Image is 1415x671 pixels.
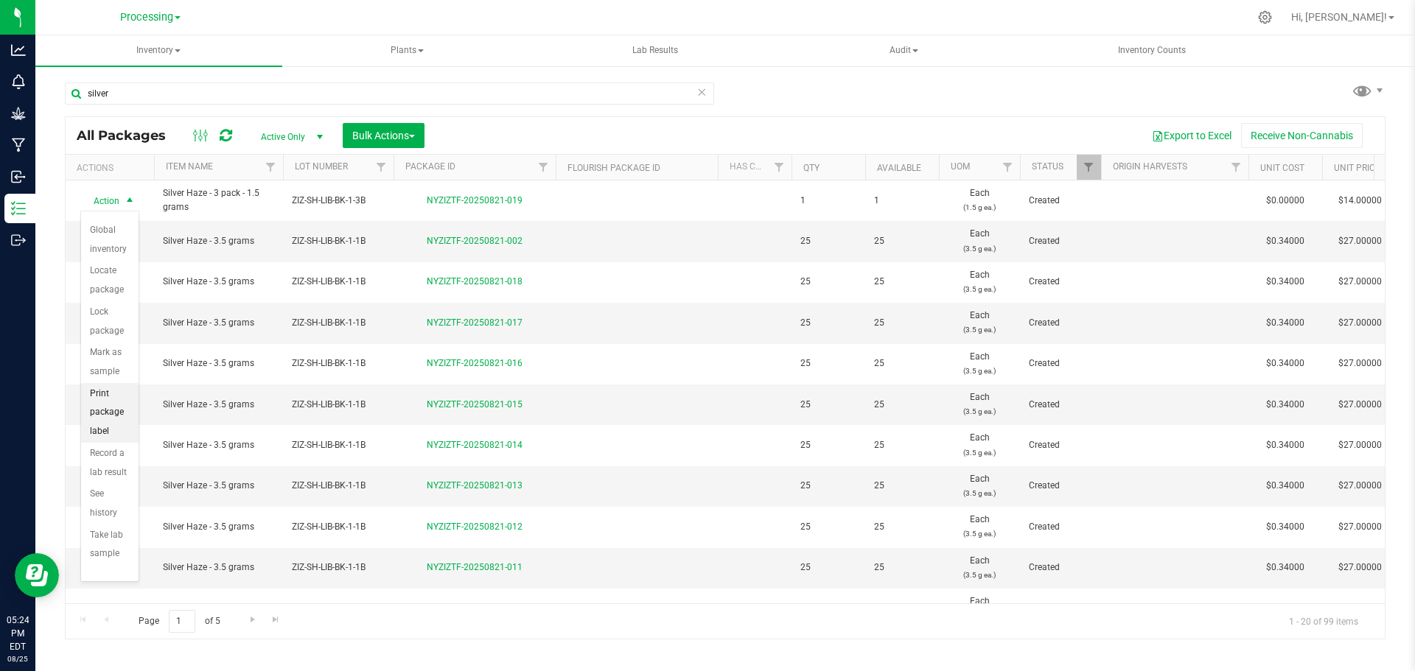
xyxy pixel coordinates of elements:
span: Silver Haze - 3.5 grams [163,356,274,370]
span: Lab Results [612,44,698,57]
span: $27.00000 [1331,516,1389,538]
span: ZIZ-SH-LIB-BK-1-1B [292,561,385,575]
span: 25 [874,520,930,534]
td: $0.34000 [1248,589,1322,629]
span: Processing [120,11,173,24]
span: Clear [696,82,707,102]
span: Each [948,431,1011,459]
p: (1.5 g ea.) [948,200,1011,214]
inline-svg: Manufacturing [11,138,26,152]
a: Filter [369,155,394,180]
span: 25 [874,438,930,452]
a: Unit Price [1334,163,1380,173]
span: $27.00000 [1331,435,1389,456]
span: 25 [874,398,930,412]
span: ZIZ-SH-LIB-BK-1-1B [292,520,385,534]
td: $0.34000 [1248,262,1322,303]
inline-svg: Outbound [11,233,26,247]
span: Each [948,513,1011,541]
span: Each [948,554,1011,582]
span: Created [1029,194,1092,208]
p: (3.5 g ea.) [948,446,1011,460]
inline-svg: Monitoring [11,74,26,89]
p: (3.5 g ea.) [948,404,1011,418]
span: Created [1029,561,1092,575]
span: Silver Haze - 3.5 grams [163,438,274,452]
span: 25 [800,234,856,248]
span: 25 [874,356,930,370]
td: $0.34000 [1248,303,1322,343]
a: NYZIZTF-20250821-019 [427,195,523,205]
span: Page of 5 [126,610,232,633]
a: Go to the last page [265,610,287,630]
li: See history [81,483,139,524]
a: Status [1032,161,1063,172]
span: 25 [874,316,930,330]
a: Flourish Package ID [567,163,660,173]
a: Inventory [35,35,282,66]
span: ZIZ-SH-LIB-BK-1-1B [292,438,385,452]
a: Item Name [166,161,213,172]
span: Silver Haze - 3.5 grams [163,561,274,575]
span: 25 [800,602,856,616]
span: $14.00000 [1331,190,1389,211]
span: Silver Haze - 3.5 grams [163,316,274,330]
span: Created [1029,275,1092,289]
span: Silver Haze - 3 pack - 1.5 grams [163,186,274,214]
inline-svg: Analytics [11,43,26,57]
p: (3.5 g ea.) [948,282,1011,296]
span: Action [80,598,120,619]
span: 25 [874,602,930,616]
td: $0.34000 [1248,425,1322,466]
span: Bulk Actions [352,130,415,141]
span: $27.00000 [1331,312,1389,334]
span: 25 [874,479,930,493]
span: Each [948,390,1011,418]
span: Hi, [PERSON_NAME]! [1291,11,1387,23]
p: 08/25 [7,653,29,664]
span: 25 [800,561,856,575]
a: Filter [996,155,1020,180]
span: 25 [800,356,856,370]
a: Audit [780,35,1027,66]
span: Inventory Counts [1098,44,1206,57]
span: 25 [800,398,856,412]
button: Receive Non-Cannabis [1241,123,1363,148]
span: Created [1029,602,1092,616]
span: 25 [800,520,856,534]
a: Qty [803,163,820,173]
div: Manage settings [1256,10,1274,24]
a: Filter [767,155,792,180]
a: Available [877,163,921,173]
span: Created [1029,479,1092,493]
p: 05:24 PM EDT [7,614,29,653]
inline-svg: Inventory [11,201,26,216]
span: select [121,598,139,619]
span: ZIZ-SH-LIB-BK-1-1B [292,356,385,370]
span: 25 [874,561,930,575]
td: $0.00000 [1248,180,1322,221]
input: Search Package ID, Item Name, SKU, Lot or Part Number... [65,82,714,105]
span: Each [948,186,1011,214]
inline-svg: Grow [11,106,26,121]
span: Created [1029,438,1092,452]
span: 25 [800,316,856,330]
a: Lot Number [295,161,348,172]
a: NYZIZTF-20250821-015 [427,399,523,410]
a: NYZIZTF-20250821-014 [427,440,523,450]
span: ZIZ-SH-LIB-BK-1-1B [292,602,385,616]
span: Action [80,191,120,211]
a: Inventory Counts [1029,35,1276,66]
span: 25 [800,438,856,452]
span: Each [948,594,1011,622]
span: ZIZ-SH-LIB-BK-1-1B [292,479,385,493]
span: ZIZ-SH-LIB-BK-1-1B [292,316,385,330]
button: Export to Excel [1142,123,1241,148]
p: (3.5 g ea.) [948,486,1011,500]
a: NYZIZTF-20250821-016 [427,358,523,368]
span: 25 [874,275,930,289]
span: Each [948,472,1011,500]
span: Each [948,227,1011,255]
a: NYZIZTF-20250821-012 [427,521,523,532]
span: $27.00000 [1331,475,1389,496]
